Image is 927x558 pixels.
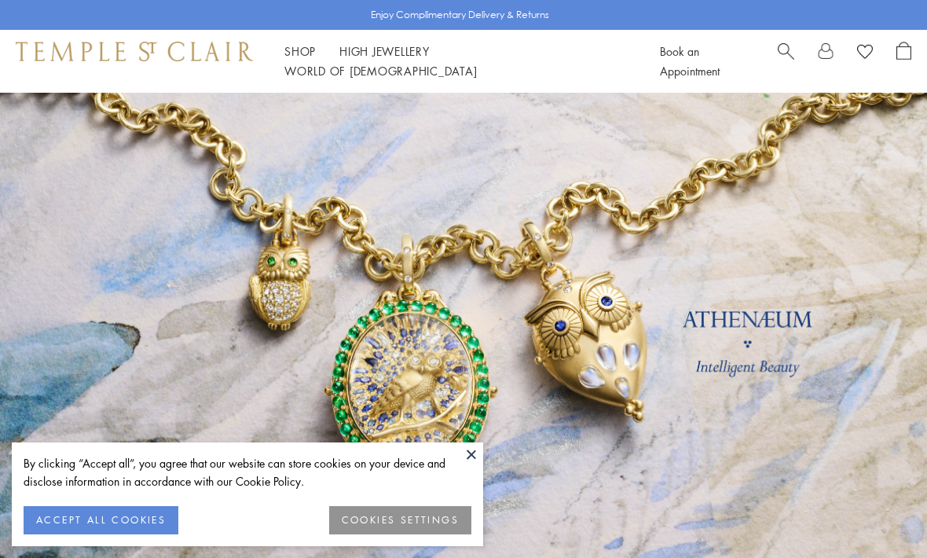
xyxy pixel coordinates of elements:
p: Enjoy Complimentary Delivery & Returns [371,7,549,23]
a: High JewelleryHigh Jewellery [339,43,430,59]
a: World of [DEMOGRAPHIC_DATA]World of [DEMOGRAPHIC_DATA] [284,63,477,79]
a: Search [778,42,794,81]
a: Book an Appointment [660,43,720,79]
a: View Wishlist [857,42,873,65]
button: COOKIES SETTINGS [329,506,471,534]
a: Open Shopping Bag [896,42,911,81]
img: Temple St. Clair [16,42,253,61]
nav: Main navigation [284,42,625,81]
a: ShopShop [284,43,316,59]
div: By clicking “Accept all”, you agree that our website can store cookies on your device and disclos... [24,454,471,490]
button: ACCEPT ALL COOKIES [24,506,178,534]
